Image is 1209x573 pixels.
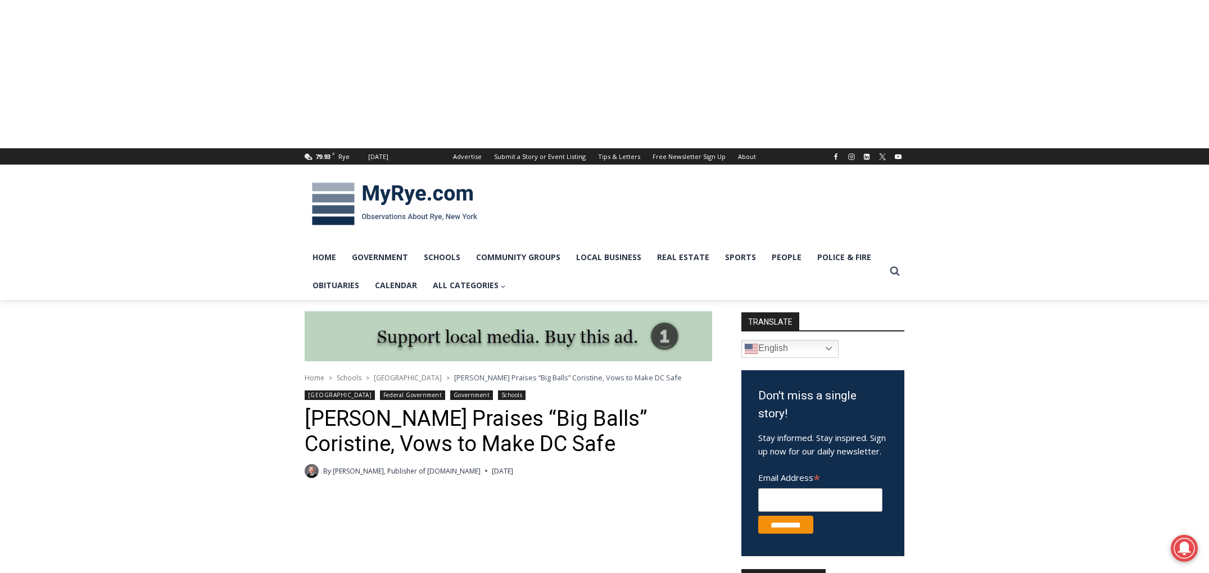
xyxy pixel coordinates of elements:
a: People [764,243,809,271]
label: Email Address [758,466,882,486]
a: Police & Fire [809,243,879,271]
strong: TRANSLATE [741,312,799,330]
a: Home [305,243,344,271]
a: Sports [717,243,764,271]
span: [PERSON_NAME] Praises “Big Balls” Coristine, Vows to Make DC Safe [454,372,682,383]
a: About [732,148,762,165]
button: View Search Form [885,261,905,281]
div: Rye [338,152,350,162]
a: Advertise [447,148,488,165]
time: [DATE] [492,466,513,476]
img: MyRye.com [305,175,484,233]
a: Federal Government [380,390,445,400]
h1: [PERSON_NAME] Praises “Big Balls” Coristine, Vows to Make DC Safe [305,406,712,457]
nav: Secondary Navigation [447,148,762,165]
span: All Categories [433,279,506,292]
a: Home [305,373,324,383]
a: Obituaries [305,271,367,299]
a: Linkedin [860,150,873,163]
a: Instagram [845,150,858,163]
img: support local media, buy this ad [305,311,712,362]
span: By [323,466,331,476]
a: Schools [416,243,468,271]
a: Submit a Story or Event Listing [488,148,592,165]
div: [DATE] [368,152,388,162]
a: Author image [305,464,319,478]
a: Real Estate [649,243,717,271]
a: Facebook [829,150,843,163]
span: F [332,151,335,157]
a: Tips & Letters [592,148,646,165]
h3: Don't miss a single story! [758,387,887,422]
a: Government [450,390,493,400]
span: > [366,374,369,382]
span: > [446,374,450,382]
p: Stay informed. Stay inspired. Sign up now for our daily newsletter. [758,431,887,458]
span: 79.93 [315,152,330,161]
nav: Breadcrumbs [305,372,712,383]
a: Calendar [367,271,425,299]
span: > [329,374,332,382]
a: [PERSON_NAME], Publisher of [DOMAIN_NAME] [333,466,481,476]
img: en [745,342,758,356]
a: All Categories [425,271,514,299]
a: Free Newsletter Sign Up [646,148,732,165]
nav: Primary Navigation [305,243,885,300]
a: Schools [498,390,526,400]
a: Government [344,243,416,271]
a: X [876,150,889,163]
a: Local Business [568,243,649,271]
a: YouTube [891,150,905,163]
a: [GEOGRAPHIC_DATA] [305,390,375,400]
a: Schools [337,373,361,383]
a: Community Groups [468,243,568,271]
a: [GEOGRAPHIC_DATA] [374,373,442,383]
a: English [741,340,839,358]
